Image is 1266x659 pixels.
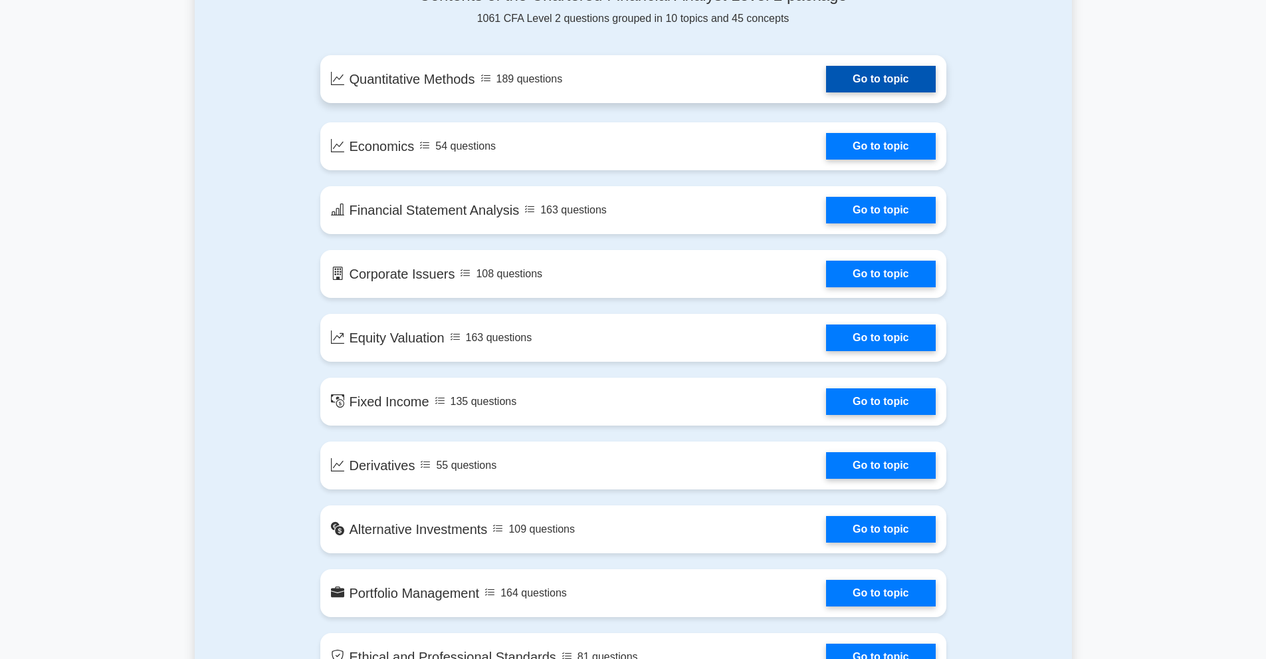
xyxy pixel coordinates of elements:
[826,133,935,160] a: Go to topic
[826,516,935,543] a: Go to topic
[826,66,935,92] a: Go to topic
[826,197,935,223] a: Go to topic
[826,261,935,287] a: Go to topic
[826,452,935,479] a: Go to topic
[826,388,935,415] a: Go to topic
[826,325,935,351] a: Go to topic
[826,580,935,606] a: Go to topic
